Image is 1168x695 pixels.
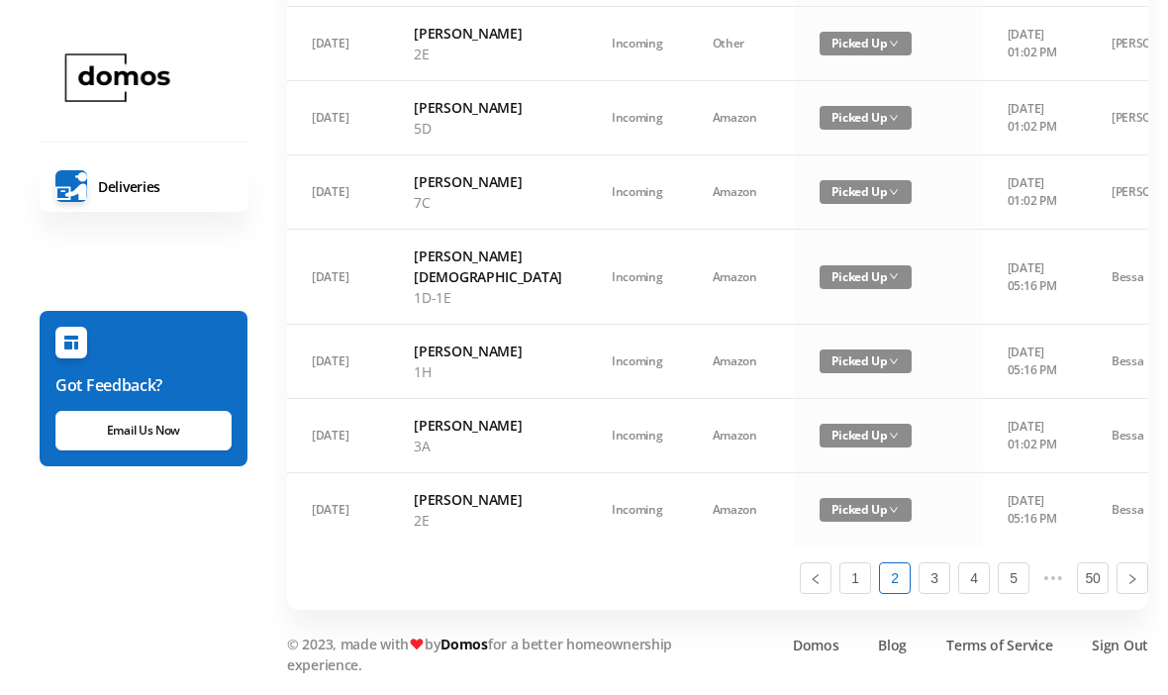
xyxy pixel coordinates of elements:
a: Domos [793,635,839,655]
td: Amazon [688,155,795,230]
li: 5 [998,562,1029,594]
a: Blog [878,635,907,655]
i: icon: down [889,505,899,515]
a: 3 [920,563,949,593]
td: Incoming [587,155,688,230]
li: Next Page [1117,562,1148,594]
li: Previous Page [800,562,831,594]
h6: [PERSON_NAME] [414,341,562,361]
td: [DATE] 05:16 PM [983,325,1087,399]
p: 2E [414,510,562,531]
li: Next 5 Pages [1037,562,1069,594]
h6: [PERSON_NAME] [414,415,562,436]
span: Picked Up [820,424,912,447]
i: icon: left [810,573,822,585]
td: [DATE] 01:02 PM [983,155,1087,230]
h6: [PERSON_NAME][DEMOGRAPHIC_DATA] [414,246,562,287]
h6: [PERSON_NAME] [414,489,562,510]
p: 1H [414,361,562,382]
p: 1D-1E [414,287,562,308]
td: Amazon [688,399,795,473]
td: Incoming [587,473,688,546]
i: icon: down [889,356,899,366]
td: Incoming [587,81,688,155]
a: 1 [840,563,870,593]
td: [DATE] [287,399,389,473]
p: 3A [414,436,562,456]
span: Picked Up [820,349,912,373]
td: Incoming [587,399,688,473]
p: 5D [414,118,562,139]
a: Sign Out [1092,635,1148,655]
i: icon: down [889,187,899,197]
span: Picked Up [820,265,912,289]
i: icon: down [889,271,899,281]
td: [DATE] [287,155,389,230]
td: [DATE] [287,473,389,546]
h6: [PERSON_NAME] [414,23,562,44]
td: Other [688,7,795,81]
i: icon: down [889,431,899,441]
a: Terms of Service [946,635,1052,655]
td: Amazon [688,325,795,399]
p: 7C [414,192,562,213]
li: 1 [839,562,871,594]
i: icon: down [889,113,899,123]
span: Picked Up [820,180,912,204]
li: 50 [1077,562,1109,594]
td: Incoming [587,7,688,81]
a: Email Us Now [55,411,232,450]
td: [DATE] 01:02 PM [983,399,1087,473]
td: Amazon [688,230,795,325]
a: 2 [880,563,910,593]
i: icon: right [1126,573,1138,585]
li: 2 [879,562,911,594]
a: 4 [959,563,989,593]
p: © 2023, made with by for a better homeownership experience. [287,634,728,675]
a: Domos [440,635,488,653]
td: [DATE] [287,325,389,399]
li: 4 [958,562,990,594]
td: Amazon [688,473,795,546]
td: [DATE] 01:02 PM [983,81,1087,155]
a: 5 [999,563,1028,593]
td: Incoming [587,230,688,325]
span: Picked Up [820,498,912,522]
a: Deliveries [40,160,248,212]
td: [DATE] [287,81,389,155]
span: Picked Up [820,32,912,55]
h6: Got Feedback? [55,373,232,397]
td: [DATE] 05:16 PM [983,230,1087,325]
td: Amazon [688,81,795,155]
h6: [PERSON_NAME] [414,97,562,118]
p: 2E [414,44,562,64]
h6: [PERSON_NAME] [414,171,562,192]
span: Picked Up [820,106,912,130]
td: [DATE] 05:16 PM [983,473,1087,546]
td: [DATE] 01:02 PM [983,7,1087,81]
span: ••• [1037,562,1069,594]
td: [DATE] [287,7,389,81]
td: [DATE] [287,230,389,325]
a: 50 [1078,563,1108,593]
i: icon: down [889,39,899,49]
td: Incoming [587,325,688,399]
li: 3 [919,562,950,594]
